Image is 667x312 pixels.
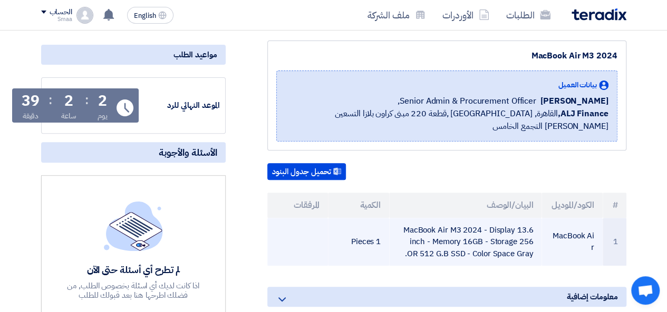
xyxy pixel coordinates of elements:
[61,110,76,122] div: ساعة
[22,94,40,108] div: 39
[398,95,536,107] span: Senior Admin & Procurement Officer,
[328,218,389,266] td: 1 Pieces
[389,193,542,218] th: البيان/الوصف
[98,94,107,108] div: 2
[285,107,608,133] span: القاهرة, [GEOGRAPHIC_DATA] ,قطعة 220 مبنى كراون بلازا التسعين [PERSON_NAME] التجمع الخامس
[267,193,328,218] th: المرفقات
[76,7,93,24] img: profile_test.png
[542,193,603,218] th: الكود/الموديل
[434,3,498,27] a: الأوردرات
[603,193,626,218] th: #
[134,12,156,19] span: English
[540,95,608,107] span: [PERSON_NAME]
[542,218,603,266] td: MacBook Air
[56,264,210,276] div: لم تطرح أي أسئلة حتى الآن
[98,110,108,122] div: يوم
[631,276,660,305] a: Open chat
[50,8,72,17] div: الحساب
[85,90,89,109] div: :
[23,110,39,122] div: دقيقة
[141,99,220,112] div: الموعد النهائي للرد
[41,16,72,22] div: Smaa
[359,3,434,27] a: ملف الشركة
[104,201,163,250] img: empty_state_list.svg
[127,7,173,24] button: English
[276,49,617,62] div: MacBook Air M3 2024
[572,8,626,21] img: Teradix logo
[328,193,389,218] th: الكمية
[498,3,559,27] a: الطلبات
[56,281,210,300] div: اذا كانت لديك أي اسئلة بخصوص الطلب, من فضلك اطرحها هنا بعد قبولك للطلب
[567,291,618,303] span: معلومات إضافية
[41,45,226,65] div: مواعيد الطلب
[267,163,346,180] button: تحميل جدول البنود
[603,218,626,266] td: 1
[49,90,52,109] div: :
[558,79,597,90] span: بيانات العميل
[64,94,73,108] div: 2
[558,107,608,120] b: ALJ Finance,
[159,146,217,158] span: الأسئلة والأجوبة
[389,218,542,266] td: MacBook Air M3 2024 - Display 13.6 inch - Memory 16GB - Storage 256 OR 512 G.B SSD - Color Space ...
